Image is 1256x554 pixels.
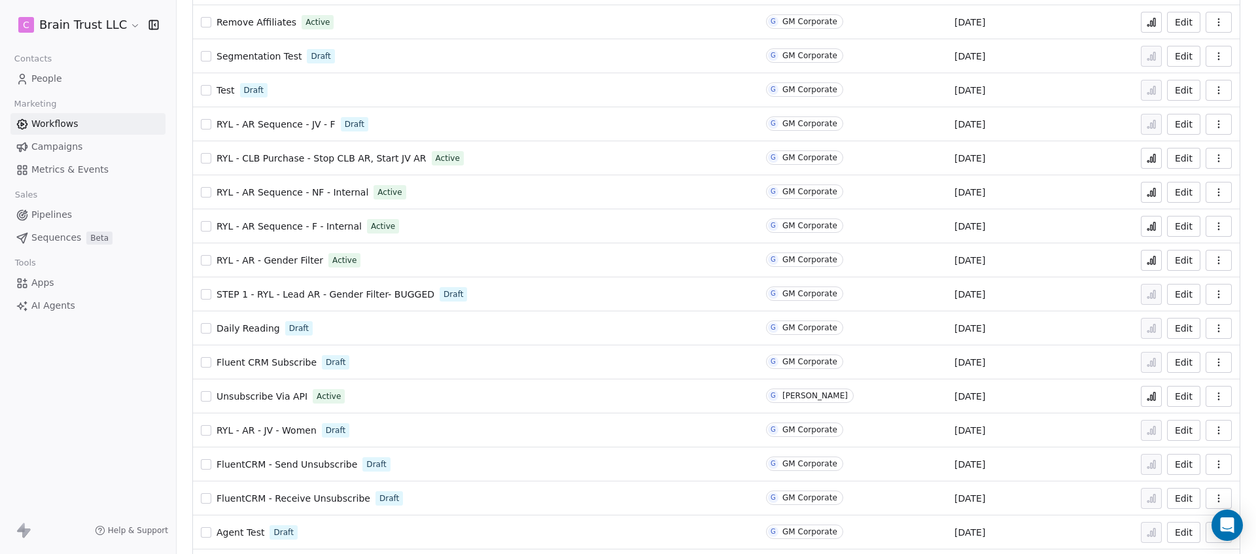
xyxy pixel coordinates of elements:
[782,289,837,298] div: GM Corporate
[954,152,985,165] span: [DATE]
[954,288,985,301] span: [DATE]
[1167,114,1200,135] button: Edit
[217,118,336,131] a: RYL - AR Sequence - JV - F
[244,84,264,96] span: Draft
[31,231,81,245] span: Sequences
[954,390,985,403] span: [DATE]
[782,51,837,60] div: GM Corporate
[782,221,837,230] div: GM Corporate
[31,276,54,290] span: Apps
[771,16,776,27] div: G
[954,492,985,505] span: [DATE]
[217,221,362,232] span: RYL - AR Sequence - F - Internal
[771,390,776,401] div: G
[1167,182,1200,203] a: Edit
[1167,284,1200,305] a: Edit
[9,94,62,114] span: Marketing
[954,220,985,233] span: [DATE]
[31,72,62,86] span: People
[1167,386,1200,407] button: Edit
[217,527,264,538] span: Agent Test
[217,458,357,471] a: FluentCRM - Send Unsubscribe
[326,356,345,368] span: Draft
[771,424,776,435] div: G
[217,459,357,470] span: FluentCRM - Send Unsubscribe
[1167,420,1200,441] button: Edit
[86,232,113,245] span: Beta
[217,526,264,539] a: Agent Test
[771,356,776,367] div: G
[217,255,323,266] span: RYL - AR - Gender Filter
[217,152,427,165] a: RYL - CLB Purchase - Stop CLB AR, Start JV AR
[108,525,168,536] span: Help & Support
[1167,318,1200,339] button: Edit
[10,227,166,249] a: SequencesBeta
[379,493,399,504] span: Draft
[217,391,307,402] span: Unsubscribe Via API
[217,51,302,61] span: Segmentation Test
[217,50,302,63] a: Segmentation Test
[954,458,985,471] span: [DATE]
[954,424,985,437] span: [DATE]
[217,153,427,164] span: RYL - CLB Purchase - Stop CLB AR, Start JV AR
[771,50,776,61] div: G
[326,424,345,436] span: Draft
[217,119,336,130] span: RYL - AR Sequence - JV - F
[31,208,72,222] span: Pipelines
[782,187,837,196] div: GM Corporate
[16,14,139,36] button: CBrain Trust LLC
[1167,488,1200,509] button: Edit
[31,163,109,177] span: Metrics & Events
[444,288,463,300] span: Draft
[31,299,75,313] span: AI Agents
[10,159,166,181] a: Metrics & Events
[782,527,837,536] div: GM Corporate
[954,50,985,63] span: [DATE]
[95,525,168,536] a: Help & Support
[217,186,368,199] a: RYL - AR Sequence - NF - Internal
[217,323,280,334] span: Daily Reading
[217,85,235,95] span: Test
[954,16,985,29] span: [DATE]
[366,459,386,470] span: Draft
[782,459,837,468] div: GM Corporate
[782,153,837,162] div: GM Corporate
[10,136,166,158] a: Campaigns
[771,322,776,333] div: G
[1167,522,1200,543] button: Edit
[217,84,235,97] a: Test
[305,16,330,28] span: Active
[289,322,309,334] span: Draft
[1167,148,1200,169] button: Edit
[1167,454,1200,475] button: Edit
[10,204,166,226] a: Pipelines
[771,118,776,129] div: G
[217,492,370,505] a: FluentCRM - Receive Unsubscribe
[1212,510,1243,541] div: Open Intercom Messenger
[217,16,296,29] a: Remove Affiliates
[217,254,323,267] a: RYL - AR - Gender Filter
[217,289,434,300] span: STEP 1 - RYL - Lead AR - Gender Filter- BUGGED
[332,254,357,266] span: Active
[1167,46,1200,67] button: Edit
[1167,216,1200,237] button: Edit
[771,152,776,163] div: G
[371,220,395,232] span: Active
[377,186,402,198] span: Active
[9,49,58,69] span: Contacts
[10,113,166,135] a: Workflows
[10,68,166,90] a: People
[782,425,837,434] div: GM Corporate
[217,322,280,335] a: Daily Reading
[273,527,293,538] span: Draft
[954,526,985,539] span: [DATE]
[771,527,776,537] div: G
